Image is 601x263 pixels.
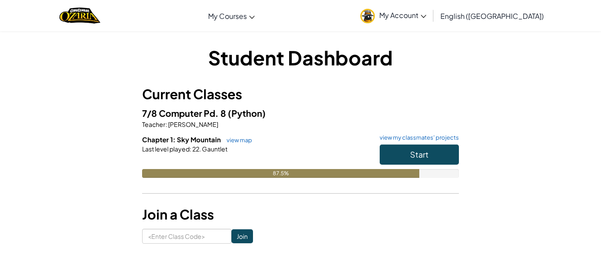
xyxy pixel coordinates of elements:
[59,7,100,25] a: Ozaria by CodeCombat logo
[231,229,253,243] input: Join
[142,120,165,128] span: Teacher
[165,120,167,128] span: :
[356,2,431,29] a: My Account
[201,145,227,153] span: Gauntlet
[142,84,459,104] h3: Current Classes
[190,145,191,153] span: :
[228,108,266,119] span: (Python)
[191,145,201,153] span: 22.
[142,135,222,144] span: Chapter 1: Sky Mountain
[436,4,548,28] a: English ([GEOGRAPHIC_DATA])
[142,108,228,119] span: 7/8 Computer Pd. 8
[142,169,419,178] div: 87.5%
[142,229,231,244] input: <Enter Class Code>
[142,145,190,153] span: Last level played
[375,135,459,141] a: view my classmates' projects
[440,11,544,21] span: English ([GEOGRAPHIC_DATA])
[379,11,426,20] span: My Account
[142,44,459,71] h1: Student Dashboard
[360,9,375,23] img: avatar
[59,7,100,25] img: Home
[380,144,459,165] button: Start
[222,137,252,144] a: view map
[410,149,429,159] span: Start
[167,120,218,128] span: [PERSON_NAME]
[204,4,259,28] a: My Courses
[208,11,247,21] span: My Courses
[142,205,459,224] h3: Join a Class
